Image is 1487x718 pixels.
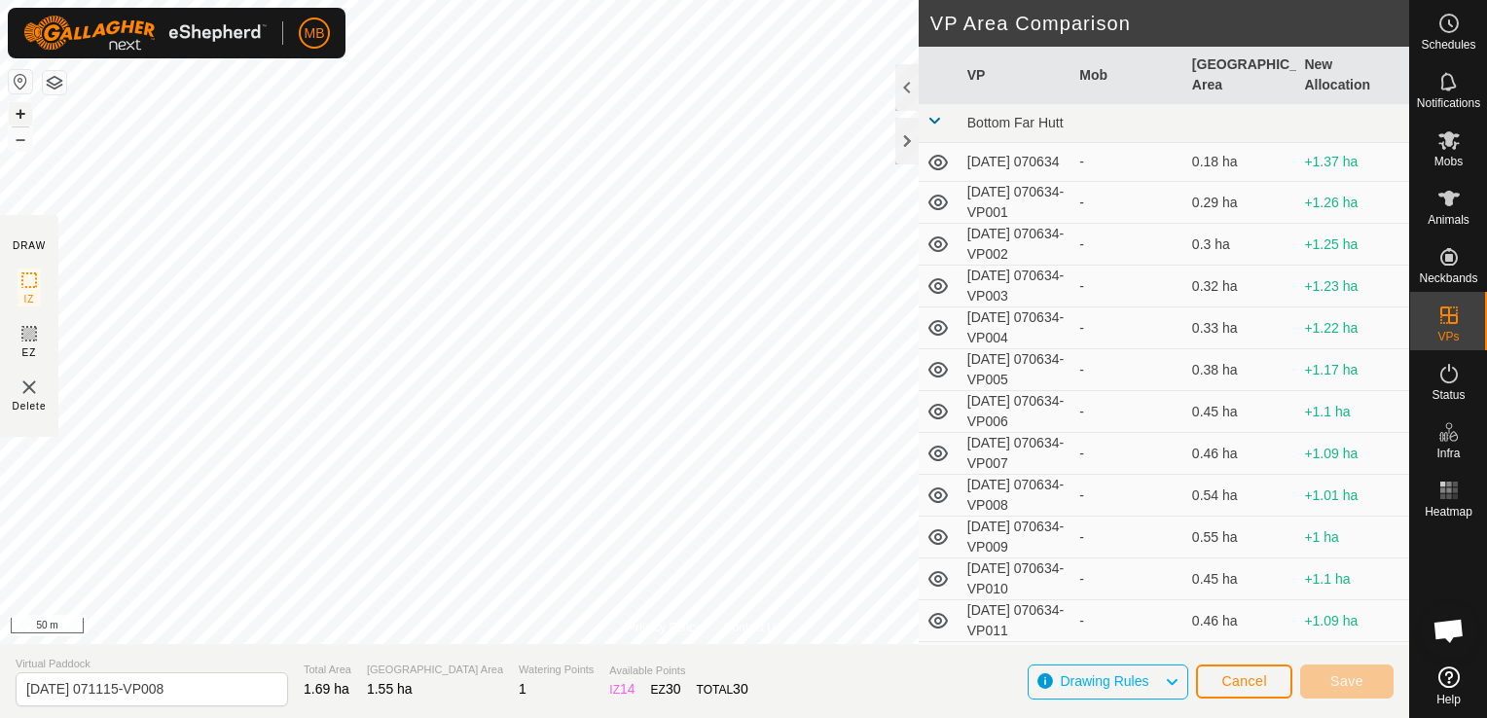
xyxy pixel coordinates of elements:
[960,475,1072,517] td: [DATE] 070634-VP008
[1296,433,1409,475] td: +1.09 ha
[519,662,594,678] span: Watering Points
[367,662,503,678] span: [GEOGRAPHIC_DATA] Area
[1296,47,1409,104] th: New Allocation
[1428,214,1469,226] span: Animals
[724,619,781,636] a: Contact Us
[367,681,413,697] span: 1.55 ha
[609,663,747,679] span: Available Points
[1079,485,1177,506] div: -
[18,376,41,399] img: VP
[960,224,1072,266] td: [DATE] 070634-VP002
[1079,611,1177,631] div: -
[1410,659,1487,713] a: Help
[13,399,47,413] span: Delete
[1419,272,1477,284] span: Neckbands
[960,433,1072,475] td: [DATE] 070634-VP007
[1079,527,1177,548] div: -
[1296,391,1409,433] td: +1.1 ha
[1436,448,1460,459] span: Infra
[43,71,66,94] button: Map Layers
[1184,47,1297,104] th: [GEOGRAPHIC_DATA] Area
[1432,389,1465,401] span: Status
[304,681,349,697] span: 1.69 ha
[1184,349,1297,391] td: 0.38 ha
[24,292,35,306] span: IZ
[1417,97,1480,109] span: Notifications
[1079,152,1177,172] div: -
[697,679,748,700] div: TOTAL
[1420,601,1478,660] div: Open chat
[1425,506,1472,518] span: Heatmap
[960,558,1072,600] td: [DATE] 070634-VP010
[666,681,681,697] span: 30
[304,662,351,678] span: Total Area
[1079,444,1177,464] div: -
[1184,475,1297,517] td: 0.54 ha
[13,238,46,253] div: DRAW
[1079,402,1177,422] div: -
[960,517,1072,558] td: [DATE] 070634-VP009
[1296,475,1409,517] td: +1.01 ha
[930,12,1409,35] h2: VP Area Comparison
[1184,517,1297,558] td: 0.55 ha
[960,391,1072,433] td: [DATE] 070634-VP006
[620,681,635,697] span: 14
[1079,318,1177,339] div: -
[960,307,1072,349] td: [DATE] 070634-VP004
[1184,391,1297,433] td: 0.45 ha
[1184,558,1297,600] td: 0.45 ha
[1300,664,1394,699] button: Save
[960,182,1072,224] td: [DATE] 070634-VP001
[22,345,37,360] span: EZ
[733,681,748,697] span: 30
[1296,224,1409,266] td: +1.25 ha
[960,266,1072,307] td: [DATE] 070634-VP003
[1184,600,1297,642] td: 0.46 ha
[1296,143,1409,182] td: +1.37 ha
[1296,600,1409,642] td: +1.09 ha
[1079,234,1177,255] div: -
[1330,673,1363,689] span: Save
[1079,276,1177,297] div: -
[628,619,701,636] a: Privacy Policy
[960,349,1072,391] td: [DATE] 070634-VP005
[1296,517,1409,558] td: +1 ha
[1296,349,1409,391] td: +1.17 ha
[1060,673,1148,689] span: Drawing Rules
[16,656,288,672] span: Virtual Paddock
[1296,642,1409,684] td: +1.11 ha
[1437,331,1459,342] span: VPs
[1436,694,1461,705] span: Help
[609,679,635,700] div: IZ
[1079,360,1177,380] div: -
[967,115,1064,130] span: Bottom Far Hutt
[1184,642,1297,684] td: 0.44 ha
[1221,673,1267,689] span: Cancel
[305,23,325,44] span: MB
[651,679,681,700] div: EZ
[1184,433,1297,475] td: 0.46 ha
[23,16,267,51] img: Gallagher Logo
[1296,558,1409,600] td: +1.1 ha
[9,127,32,151] button: –
[9,102,32,126] button: +
[1196,664,1292,699] button: Cancel
[1296,182,1409,224] td: +1.26 ha
[9,70,32,93] button: Reset Map
[960,600,1072,642] td: [DATE] 070634-VP011
[1071,47,1184,104] th: Mob
[1434,156,1463,167] span: Mobs
[1079,193,1177,213] div: -
[519,681,526,697] span: 1
[960,143,1072,182] td: [DATE] 070634
[1184,266,1297,307] td: 0.32 ha
[1296,266,1409,307] td: +1.23 ha
[1421,39,1475,51] span: Schedules
[1296,307,1409,349] td: +1.22 ha
[960,642,1072,684] td: [DATE] 070634-VP012
[1079,569,1177,590] div: -
[960,47,1072,104] th: VP
[1184,224,1297,266] td: 0.3 ha
[1184,182,1297,224] td: 0.29 ha
[1184,143,1297,182] td: 0.18 ha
